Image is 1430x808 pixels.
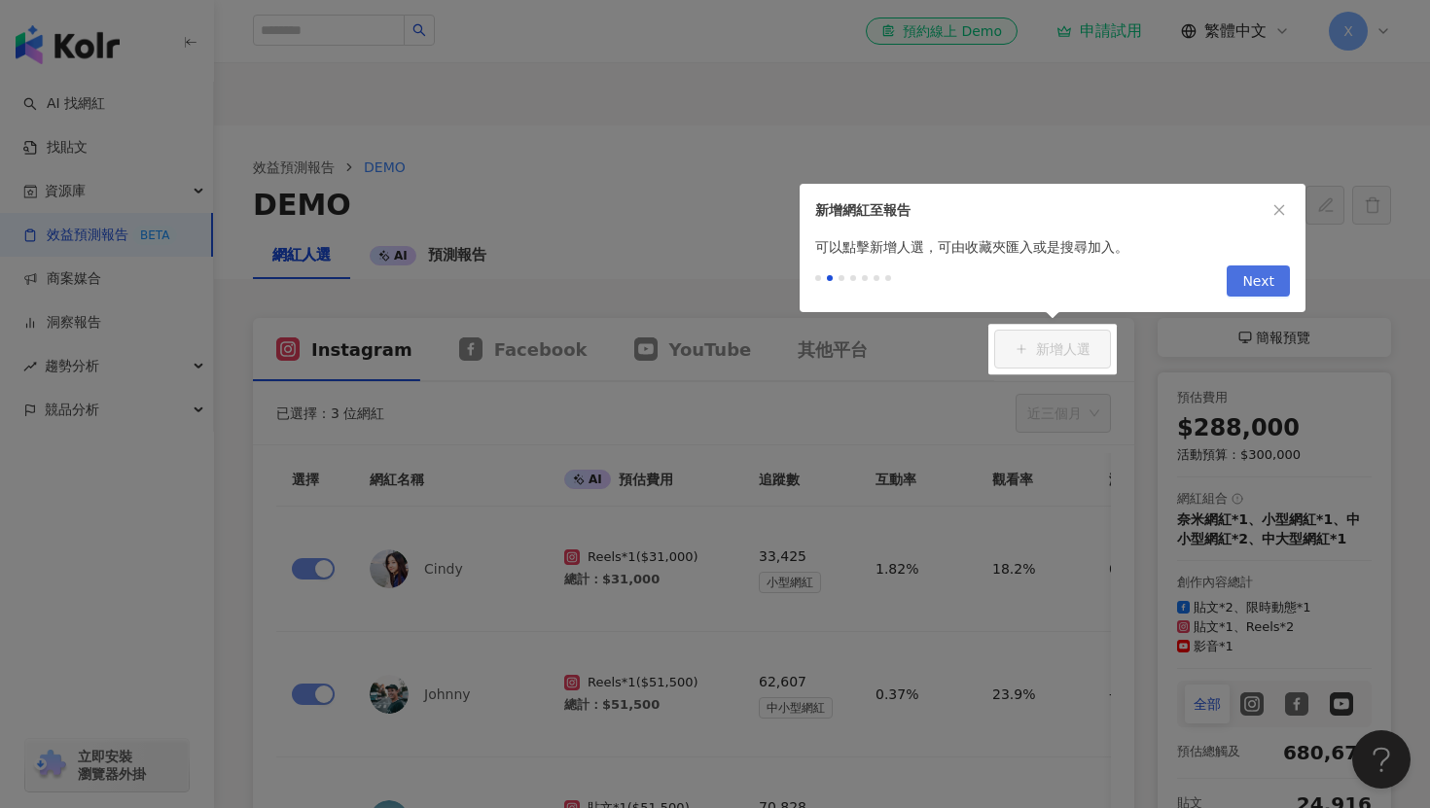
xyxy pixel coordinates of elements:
[1269,199,1290,221] button: close
[1242,266,1274,298] span: Next
[1227,265,1290,297] button: Next
[1272,203,1286,217] span: close
[800,236,1305,258] div: 可以點擊新增人選，可由收藏夾匯入或是搜尋加入。
[815,199,1269,221] div: 新增網紅至報告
